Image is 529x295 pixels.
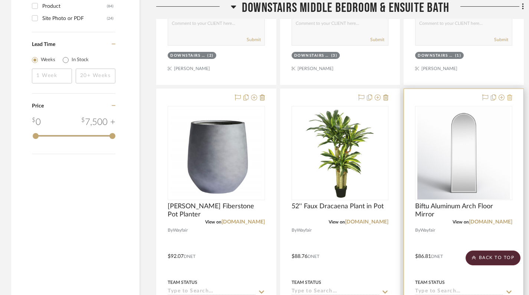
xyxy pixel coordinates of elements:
span: View on [453,220,469,224]
scroll-to-top-button: BACK TO TOP [466,251,520,265]
div: Team Status [292,279,321,286]
img: Dorlis Fiberstone Pot Planter [170,107,263,199]
img: 52'' Faux Dracaena Plant in Pot [293,107,386,199]
button: Submit [494,36,508,43]
div: 0 [415,106,512,200]
span: View on [329,220,345,224]
div: Downstairs Middle Bedroom & Ensuite Bath [170,53,206,59]
button: Submit [247,36,261,43]
span: Biftu Aluminum Arch Floor Mirror [415,202,512,219]
div: Downstairs Middle Bedroom & Ensuite Bath [294,53,329,59]
input: 1 Week [32,69,72,83]
div: 0 [292,106,388,200]
a: [DOMAIN_NAME] [221,219,265,225]
span: Wayfair [297,227,312,234]
div: (24) [107,13,114,24]
div: 7,500 + [81,116,115,129]
span: Wayfair [420,227,435,234]
span: Lead Time [32,42,55,47]
div: (2) [207,53,214,59]
input: 20+ Weeks [76,69,116,83]
a: [DOMAIN_NAME] [469,219,512,225]
label: In Stock [72,56,89,64]
div: (3) [331,53,338,59]
div: Site Photo or PDF [42,13,107,24]
span: By [168,227,173,234]
span: Wayfair [173,227,188,234]
div: Downstairs Middle Bedroom & Ensuite Bath [418,53,453,59]
div: Team Status [415,279,445,286]
img: Biftu Aluminum Arch Floor Mirror [417,107,510,199]
div: (1) [455,53,461,59]
div: Team Status [168,279,197,286]
span: View on [205,220,221,224]
span: By [415,227,420,234]
span: By [292,227,297,234]
label: Weeks [41,56,55,64]
span: 52'' Faux Dracaena Plant in Pot [292,202,384,211]
div: 0 [32,116,41,129]
a: [DOMAIN_NAME] [345,219,388,225]
div: 0 [168,106,264,200]
button: Submit [370,36,384,43]
span: Price [32,103,44,109]
div: (84) [107,0,114,12]
span: [PERSON_NAME] Fiberstone Pot Planter [168,202,265,219]
div: Product [42,0,107,12]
